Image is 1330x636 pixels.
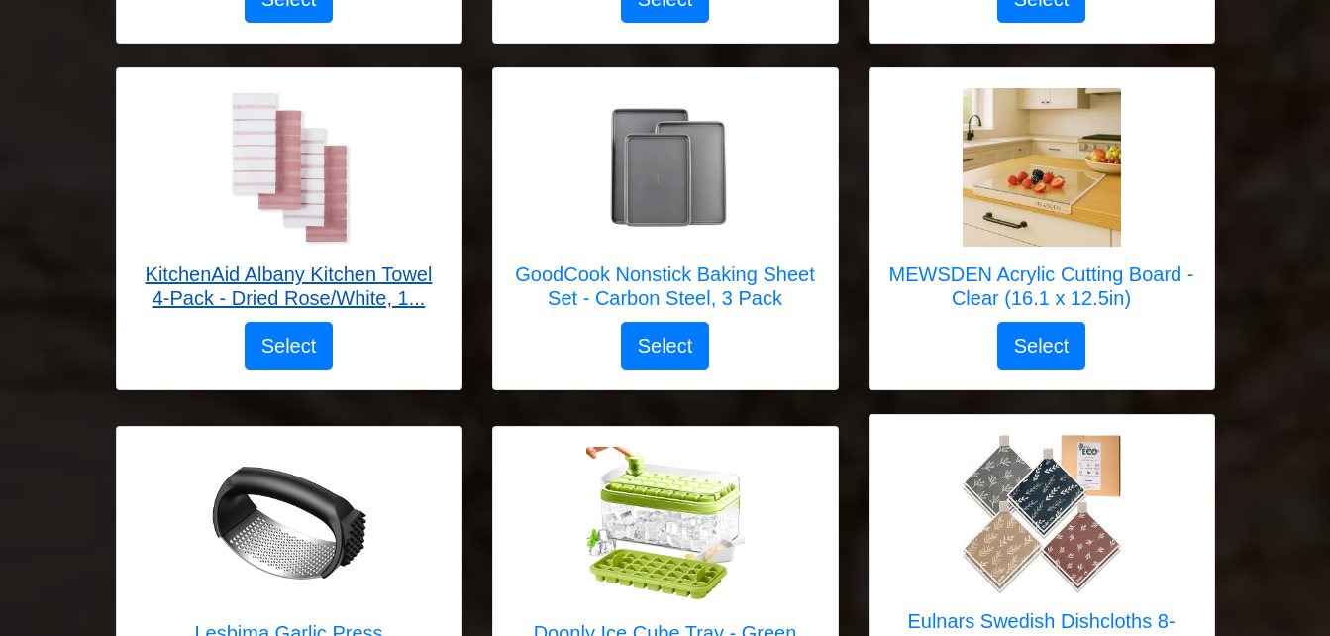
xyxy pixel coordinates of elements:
img: Doonly Ice Cube Tray - Green [586,447,745,605]
img: GoodCook Nonstick Baking Sheet Set - Carbon Steel, 3 Pack [586,88,745,247]
h5: MEWSDEN Acrylic Cutting Board - Clear (16.1 x 12.5in) [889,263,1194,310]
a: GoodCook Nonstick Baking Sheet Set - Carbon Steel, 3 Pack GoodCook Nonstick Baking Sheet Set - Ca... [513,88,818,322]
img: KitchenAid Albany Kitchen Towel 4-Pack - Dried Rose/White, 16"x26" [210,88,368,247]
img: Lesbima Garlic Press [210,447,368,605]
h5: GoodCook Nonstick Baking Sheet Set - Carbon Steel, 3 Pack [513,263,818,310]
button: Select [621,322,710,370]
img: MEWSDEN Acrylic Cutting Board - Clear (16.1 x 12.5in) [963,88,1121,247]
a: KitchenAid Albany Kitchen Towel 4-Pack - Dried Rose/White, 16"x26" KitchenAid Albany Kitchen Towe... [137,88,442,322]
button: Select [245,322,334,370]
a: MEWSDEN Acrylic Cutting Board - Clear (16.1 x 12.5in) MEWSDEN Acrylic Cutting Board - Clear (16.1... [889,88,1194,322]
img: Eulnars Swedish Dishcloths 8-Pack - Assorted [963,435,1121,593]
h5: KitchenAid Albany Kitchen Towel 4-Pack - Dried Rose/White, 1... [137,263,442,310]
button: Select [997,322,1086,370]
